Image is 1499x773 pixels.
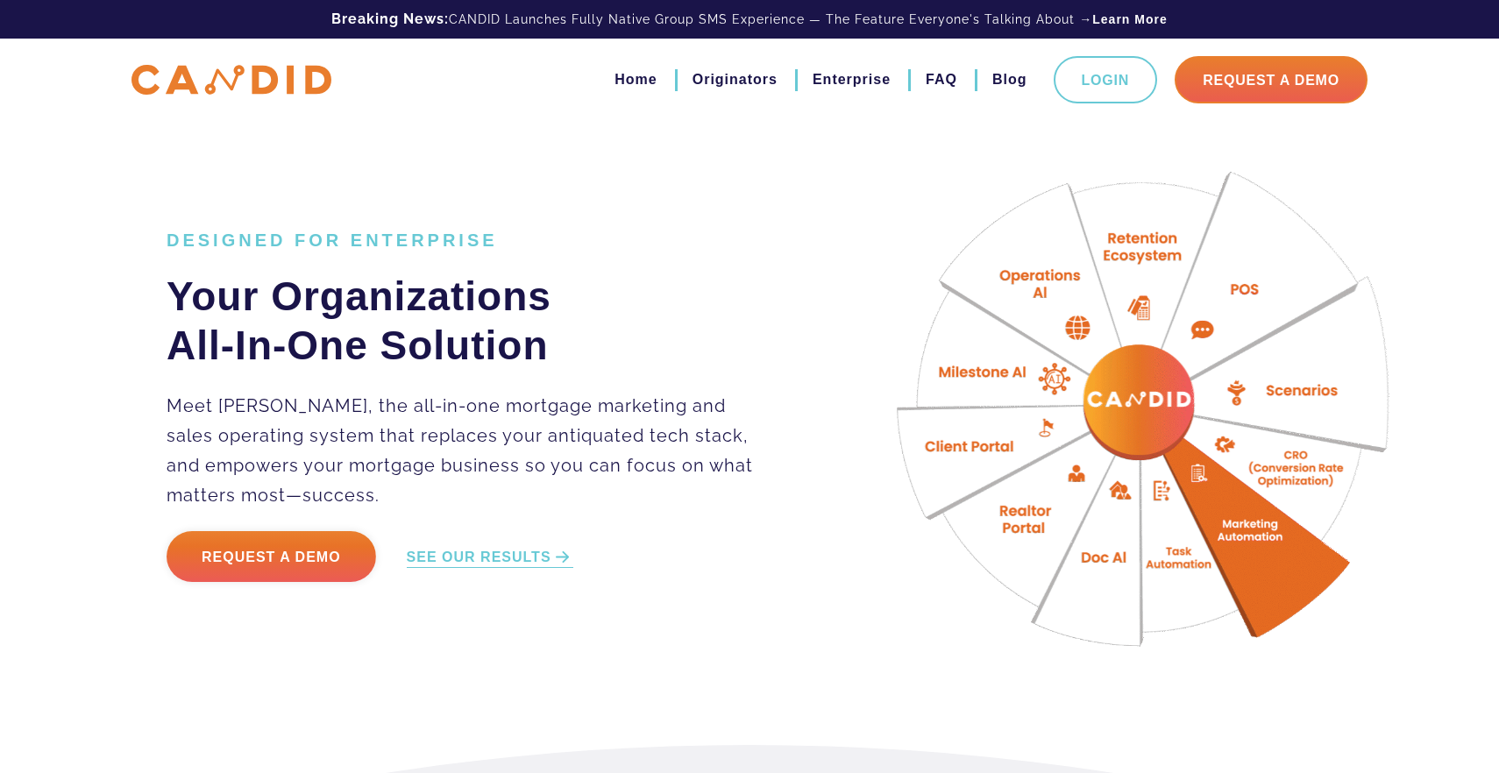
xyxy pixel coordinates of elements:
h1: DESIGNED FOR ENTERPRISE [167,230,774,251]
a: SEE OUR RESULTS [407,548,573,568]
img: Candid Hero Image [862,131,1432,701]
a: Blog [992,65,1027,95]
a: FAQ [926,65,957,95]
a: Login [1054,56,1158,103]
a: Home [615,65,657,95]
p: Meet [PERSON_NAME], the all-in-one mortgage marketing and sales operating system that replaces yo... [167,391,774,510]
a: Request a Demo [167,531,376,582]
a: Request A Demo [1175,56,1368,103]
img: CANDID APP [131,65,331,96]
a: Learn More [1092,11,1167,28]
h2: Your Organizations All-In-One Solution [167,272,774,370]
a: Enterprise [813,65,891,95]
b: Breaking News: [331,11,449,27]
a: Originators [693,65,778,95]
